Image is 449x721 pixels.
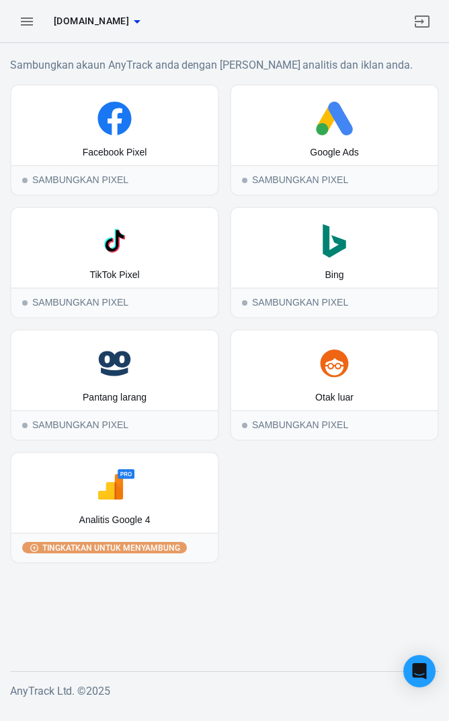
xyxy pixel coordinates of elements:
[406,5,438,38] a: Log keluar
[83,392,147,403] font: Pantang larang
[22,178,28,183] span: Sambungkan Pixel
[10,685,86,697] font: AnyTrack Ltd. ©
[242,423,247,428] span: Sambungkan Pixel
[310,147,358,158] font: Google Ads
[22,300,28,306] span: Sambungkan Pixel
[10,59,413,71] font: Sambungkan akaun AnyTrack anda dengan [PERSON_NAME] analitis dan iklan anda.
[42,543,180,553] font: Tingkatkan untuk menyambung
[252,297,348,308] font: Sambungkan Pixel
[54,15,129,26] font: [DOMAIN_NAME]
[10,452,219,563] button: Analitis Google 4Tingkatkan untuk menyambung
[32,174,128,185] font: Sambungkan Pixel
[230,207,439,318] button: BingSambungkan PixelSambungkan Pixel
[79,514,151,525] font: Analitis Google 4
[32,297,128,308] font: Sambungkan Pixel
[252,419,348,430] font: Sambungkan Pixel
[32,419,128,430] font: Sambungkan Pixel
[10,207,219,318] button: TikTok PixelSambungkan PixelSambungkan Pixel
[242,178,247,183] span: Sambungkan Pixel
[230,329,439,441] button: Otak luarSambungkan PixelSambungkan Pixel
[89,269,139,280] font: TikTok Pixel
[10,329,219,441] button: Pantang larangSambungkan PixelSambungkan Pixel
[10,84,219,196] button: Facebook PixelSambungkan PixelSambungkan Pixel
[325,269,343,280] font: Bing
[403,655,436,687] div: Buka Pengutus Interkom
[230,84,439,196] button: Google AdsSambungkan PixelSambungkan Pixel
[48,9,145,34] button: [DOMAIN_NAME]
[242,300,247,306] span: Sambungkan Pixel
[315,392,354,403] font: Otak luar
[54,13,129,30] span: shopee.com
[86,685,110,697] font: 2025
[83,147,147,158] font: Facebook Pixel
[22,423,28,428] span: Sambungkan Pixel
[252,174,348,185] font: Sambungkan Pixel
